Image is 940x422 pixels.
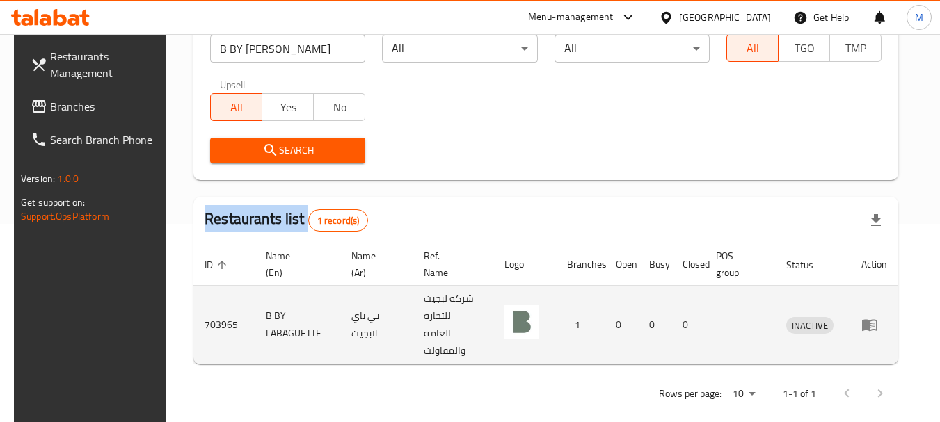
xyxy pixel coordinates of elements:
[308,209,369,232] div: Total records count
[786,318,834,334] span: INACTIVE
[319,97,360,117] span: No
[50,48,160,81] span: Restaurants Management
[221,142,354,159] span: Search
[786,317,834,334] div: INACTIVE
[605,286,638,364] td: 0
[556,286,605,364] td: 1
[726,34,779,62] button: All
[21,207,109,225] a: Support.OpsPlatform
[262,93,314,121] button: Yes
[19,40,171,90] a: Restaurants Management
[21,193,85,211] span: Get support on:
[210,93,262,121] button: All
[266,247,324,281] span: Name (En)
[659,385,722,403] p: Rows per page:
[784,38,825,58] span: TGO
[859,204,893,237] div: Export file
[679,10,771,25] div: [GEOGRAPHIC_DATA]
[605,243,638,286] th: Open
[193,243,898,364] table: enhanced table
[382,35,537,63] div: All
[205,257,231,273] span: ID
[556,243,605,286] th: Branches
[638,286,671,364] td: 0
[255,286,340,364] td: B BY LABAGUETTE
[21,170,55,188] span: Version:
[671,286,705,364] td: 0
[50,98,160,115] span: Branches
[340,286,412,364] td: بي باي لابجيت
[786,257,831,273] span: Status
[210,138,365,163] button: Search
[716,247,759,281] span: POS group
[778,34,830,62] button: TGO
[210,35,365,63] input: Search for restaurant name or ID..
[915,10,923,25] span: M
[733,38,773,58] span: All
[351,247,395,281] span: Name (Ar)
[309,214,368,227] span: 1 record(s)
[205,209,368,232] h2: Restaurants list
[829,34,882,62] button: TMP
[727,384,760,405] div: Rows per page:
[504,305,539,339] img: B BY LABAGUETTE
[57,170,79,188] span: 1.0.0
[413,286,493,364] td: شركه لبجيت للتجاره العامه والمقاولت
[555,35,710,63] div: All
[671,243,705,286] th: Closed
[424,247,477,281] span: Ref. Name
[268,97,308,117] span: Yes
[493,243,556,286] th: Logo
[19,90,171,123] a: Branches
[850,243,898,286] th: Action
[193,286,255,364] td: 703965
[50,131,160,148] span: Search Branch Phone
[528,9,614,26] div: Menu-management
[216,97,257,117] span: All
[638,243,671,286] th: Busy
[19,123,171,156] a: Search Branch Phone
[313,93,365,121] button: No
[783,385,816,403] p: 1-1 of 1
[220,79,246,89] label: Upsell
[836,38,876,58] span: TMP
